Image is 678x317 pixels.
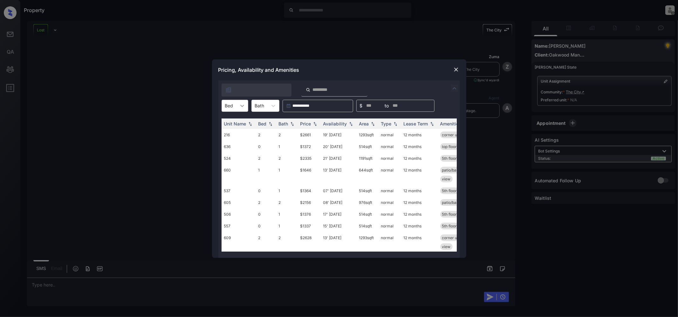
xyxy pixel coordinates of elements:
[401,220,438,232] td: 12 months
[360,102,363,109] span: $
[357,164,379,185] td: 644 sqft
[276,164,298,185] td: 1
[300,121,311,126] div: Price
[379,129,401,141] td: normal
[379,141,401,152] td: normal
[256,232,276,253] td: 2
[357,208,379,220] td: 514 sqft
[321,185,357,197] td: 07' [DATE]
[289,121,295,126] img: sorting
[298,152,321,164] td: $2335
[321,129,357,141] td: 19' [DATE]
[212,59,466,80] div: Pricing, Availability and Amenities
[379,208,401,220] td: normal
[401,185,438,197] td: 12 months
[451,84,458,92] img: icon-zuma
[276,208,298,220] td: 1
[385,102,389,109] span: to
[379,220,401,232] td: normal
[222,232,256,253] td: 609
[357,129,379,141] td: 1293 sqft
[276,141,298,152] td: 1
[401,208,438,220] td: 12 months
[442,212,457,217] span: 5th floor
[256,220,276,232] td: 0
[357,197,379,208] td: 976 sqft
[381,121,392,126] div: Type
[453,66,459,73] img: close
[256,185,276,197] td: 0
[321,208,357,220] td: 17' [DATE]
[357,152,379,164] td: 1191 sqft
[401,152,438,164] td: 12 months
[267,121,274,126] img: sorting
[222,129,256,141] td: 216
[256,129,276,141] td: 2
[357,220,379,232] td: 514 sqft
[298,208,321,220] td: $1376
[225,87,232,93] img: icon-zuma
[379,185,401,197] td: normal
[379,197,401,208] td: normal
[222,164,256,185] td: 660
[357,141,379,152] td: 514 sqft
[357,185,379,197] td: 514 sqft
[321,152,357,164] td: 21' [DATE]
[276,129,298,141] td: 2
[379,232,401,253] td: normal
[429,121,435,126] img: sorting
[321,220,357,232] td: 15' [DATE]
[404,121,428,126] div: Lease Term
[442,224,457,228] span: 5th floor
[321,232,357,253] td: 13' [DATE]
[298,232,321,253] td: $2628
[401,164,438,185] td: 12 months
[276,152,298,164] td: 2
[370,121,376,126] img: sorting
[298,141,321,152] td: $1372
[357,232,379,253] td: 1293 sqft
[256,164,276,185] td: 1
[348,121,354,126] img: sorting
[442,156,457,161] span: 5th floor
[222,141,256,152] td: 636
[276,232,298,253] td: 2
[298,185,321,197] td: $1364
[379,164,401,185] td: normal
[401,129,438,141] td: 12 months
[276,185,298,197] td: 1
[224,121,246,126] div: Unit Name
[312,121,318,126] img: sorting
[222,220,256,232] td: 557
[258,121,267,126] div: Bed
[442,144,457,149] span: top floor
[359,121,369,126] div: Area
[298,129,321,141] td: $2661
[222,208,256,220] td: 506
[276,197,298,208] td: 2
[321,141,357,152] td: 20' [DATE]
[442,132,462,137] span: corner unit
[222,197,256,208] td: 605
[256,141,276,152] td: 0
[323,121,347,126] div: Availability
[306,87,311,93] img: icon-zuma
[321,197,357,208] td: 08' [DATE]
[256,208,276,220] td: 0
[298,220,321,232] td: $1337
[401,197,438,208] td: 12 months
[442,244,451,249] span: view
[401,141,438,152] td: 12 months
[442,168,467,172] span: patio/balcony
[392,121,399,126] img: sorting
[222,185,256,197] td: 537
[379,152,401,164] td: normal
[321,164,357,185] td: 13' [DATE]
[442,235,462,240] span: corner unit
[298,197,321,208] td: $2156
[401,232,438,253] td: 12 months
[247,121,253,126] img: sorting
[298,164,321,185] td: $1646
[256,197,276,208] td: 2
[442,177,451,181] span: view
